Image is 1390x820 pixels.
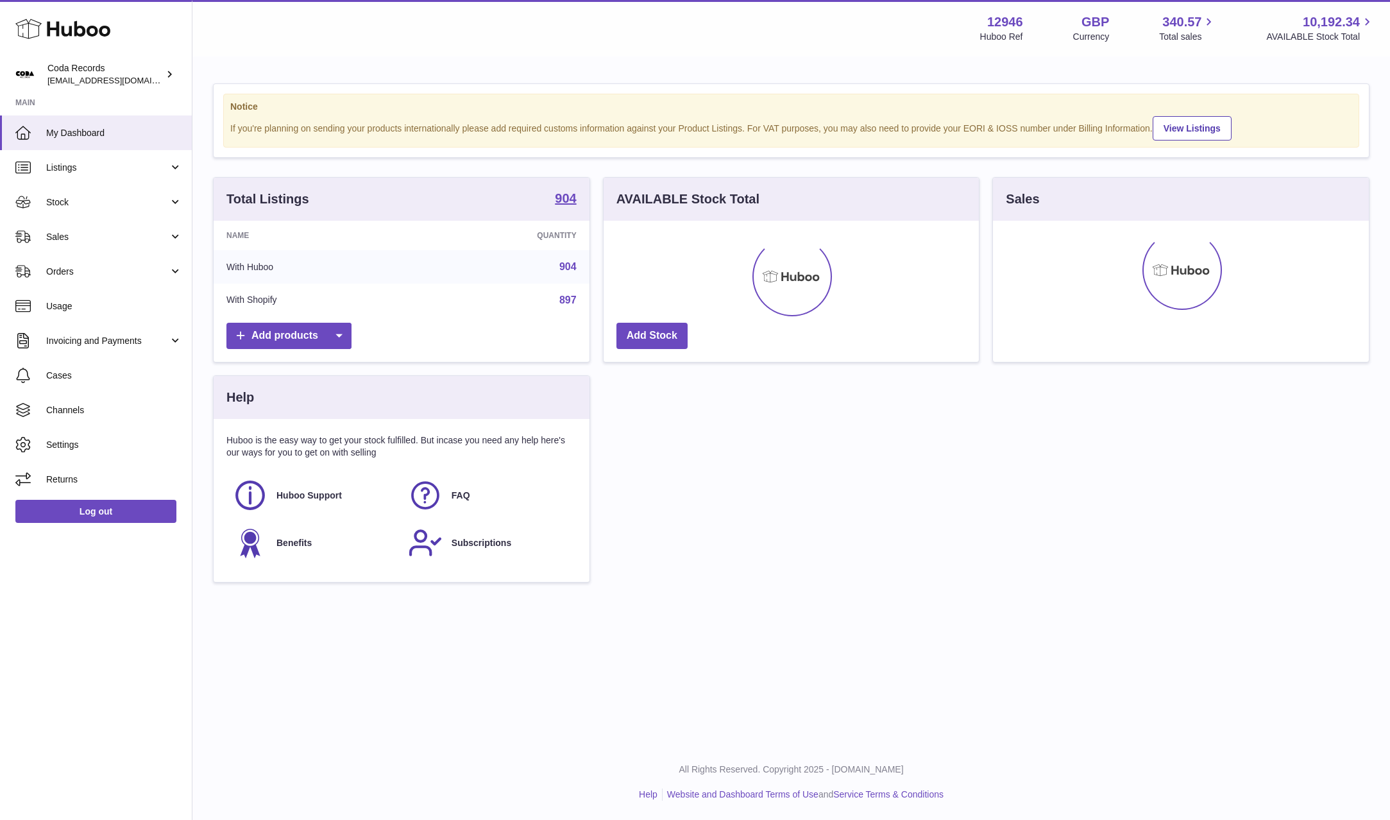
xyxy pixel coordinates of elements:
a: Add Stock [616,323,688,349]
strong: 904 [555,192,576,205]
a: FAQ [408,478,570,513]
span: Returns [46,474,182,486]
p: All Rights Reserved. Copyright 2025 - [DOMAIN_NAME] [203,764,1380,776]
div: Coda Records [47,62,163,87]
td: With Shopify [214,284,416,317]
span: AVAILABLE Stock Total [1266,31,1375,43]
span: Subscriptions [452,537,511,549]
a: 10,192.34 AVAILABLE Stock Total [1266,13,1375,43]
h3: AVAILABLE Stock Total [616,191,759,208]
a: Add products [226,323,352,349]
a: Service Terms & Conditions [833,789,944,799]
a: 340.57 Total sales [1159,13,1216,43]
strong: GBP [1081,13,1109,31]
span: My Dashboard [46,127,182,139]
span: Listings [46,162,169,174]
a: 904 [555,192,576,207]
span: Cases [46,370,182,382]
a: Huboo Support [233,478,395,513]
p: Huboo is the easy way to get your stock fulfilled. But incase you need any help here's our ways f... [226,434,577,459]
h3: Help [226,389,254,406]
span: Orders [46,266,169,278]
a: Log out [15,500,176,523]
span: FAQ [452,490,470,502]
strong: Notice [230,101,1352,113]
th: Name [214,221,416,250]
span: 10,192.34 [1303,13,1360,31]
div: Currency [1073,31,1110,43]
strong: 12946 [987,13,1023,31]
span: Settings [46,439,182,451]
a: Website and Dashboard Terms of Use [667,789,818,799]
span: Stock [46,196,169,209]
span: [EMAIL_ADDRESS][DOMAIN_NAME] [47,75,189,85]
a: Benefits [233,525,395,560]
span: Total sales [1159,31,1216,43]
a: 897 [559,295,577,305]
a: View Listings [1153,116,1232,141]
span: Channels [46,404,182,416]
h3: Total Listings [226,191,309,208]
a: 904 [559,261,577,272]
span: Benefits [276,537,312,549]
span: Invoicing and Payments [46,335,169,347]
span: Usage [46,300,182,312]
td: With Huboo [214,250,416,284]
a: Help [639,789,657,799]
div: Huboo Ref [980,31,1023,43]
h3: Sales [1006,191,1039,208]
a: Subscriptions [408,525,570,560]
li: and [663,789,944,801]
th: Quantity [416,221,589,250]
span: 340.57 [1162,13,1201,31]
span: Sales [46,231,169,243]
img: haz@pcatmedia.com [15,65,35,84]
span: Huboo Support [276,490,342,502]
div: If you're planning on sending your products internationally please add required customs informati... [230,114,1352,141]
